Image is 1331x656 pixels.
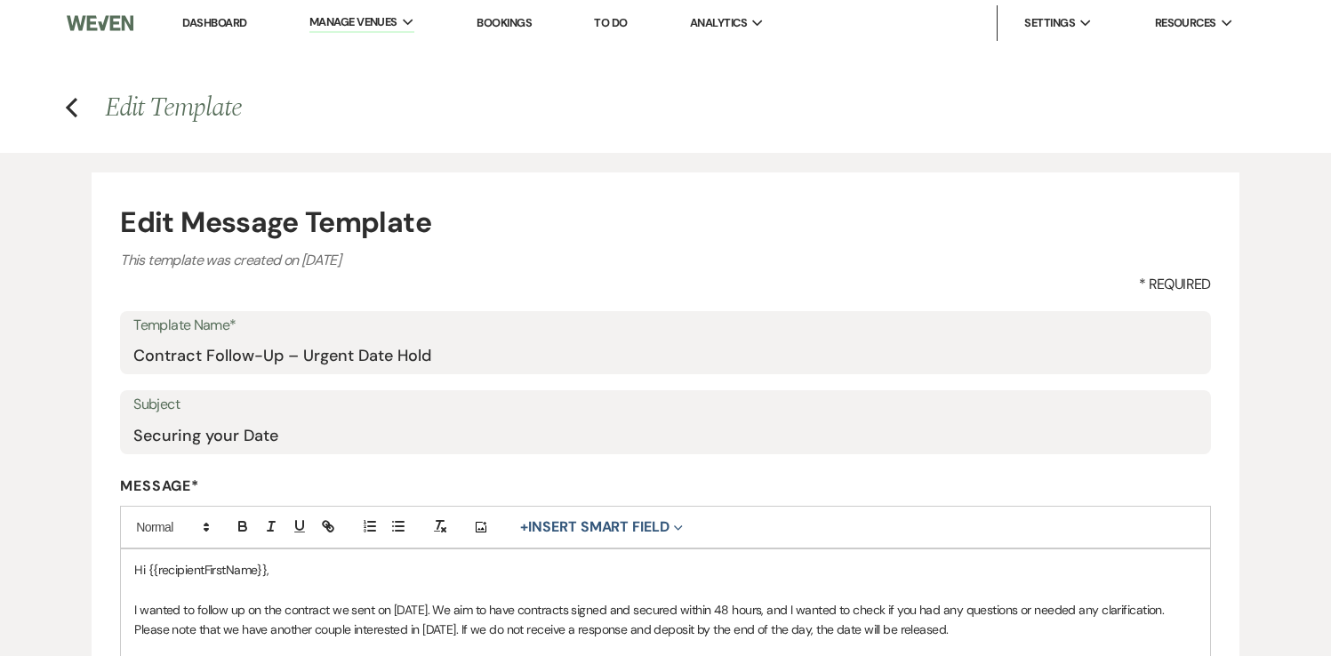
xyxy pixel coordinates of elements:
span: * Required [1139,274,1211,295]
span: Manage Venues [309,13,397,31]
span: Analytics [690,14,747,32]
span: Resources [1155,14,1216,32]
span: + [520,520,528,534]
img: Weven Logo [67,4,133,42]
span: Settings [1024,14,1075,32]
a: Dashboard [182,15,246,30]
h4: Edit Message Template [120,201,1210,244]
a: Bookings [477,15,532,30]
p: Please note that we have another couple interested in [DATE]. If we do not receive a response and... [134,620,1196,639]
span: Edit Template [105,87,241,128]
p: This template was created on [DATE] [120,249,1210,272]
button: Insert Smart Field [514,516,688,538]
a: To Do [594,15,627,30]
p: I wanted to follow up on the contract we sent on [DATE]. We aim to have contracts signed and secu... [134,600,1196,620]
label: Message* [120,476,1210,495]
label: Subject [133,392,1197,418]
p: Hi {{recipientFirstName}}, [134,560,1196,580]
label: Template Name* [133,313,1197,339]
